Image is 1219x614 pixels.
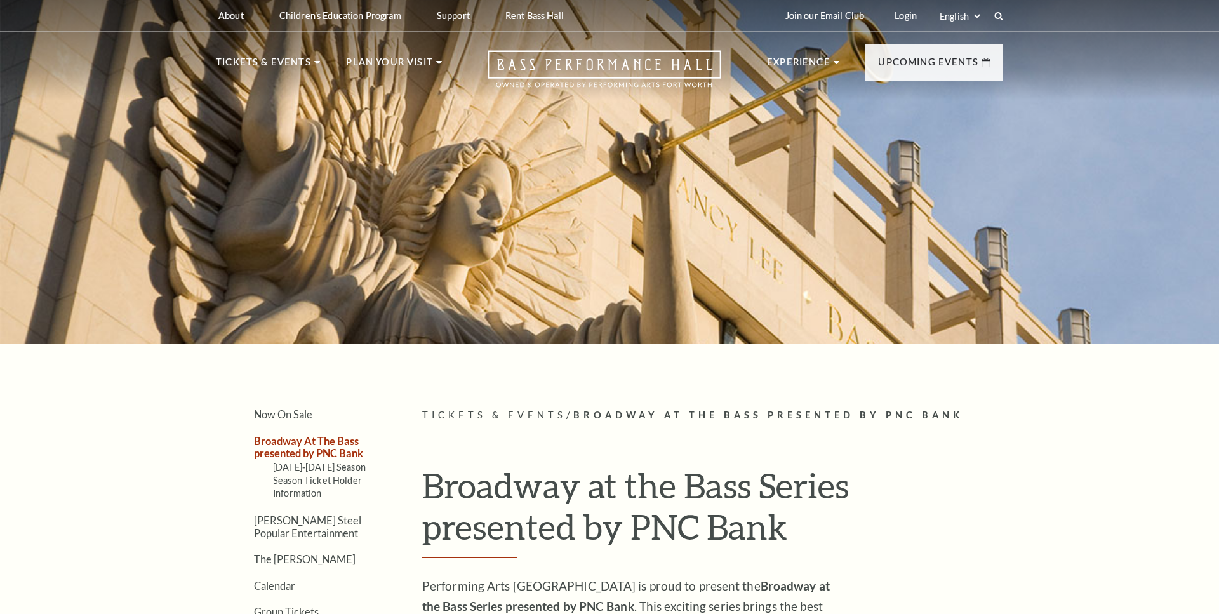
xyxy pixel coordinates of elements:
span: Broadway At The Bass presented by PNC Bank [573,410,963,420]
a: [DATE]-[DATE] Season [273,462,366,472]
a: Calendar [254,580,295,592]
select: Select: [937,10,982,22]
h1: Broadway at the Bass Series presented by PNC Bank [422,465,1003,558]
p: Children's Education Program [279,10,401,21]
span: Tickets & Events [422,410,566,420]
p: Plan Your Visit [346,55,433,77]
a: Season Ticket Holder Information [273,475,362,498]
p: Upcoming Events [878,55,978,77]
a: Broadway At The Bass presented by PNC Bank [254,435,363,459]
p: Support [437,10,470,21]
strong: Broadway at the Bass Series presented by PNC Bank [422,578,830,613]
a: The [PERSON_NAME] [254,553,356,565]
p: Experience [767,55,830,77]
a: Now On Sale [254,408,312,420]
p: Tickets & Events [216,55,311,77]
p: / [422,408,1003,424]
p: Rent Bass Hall [505,10,564,21]
p: About [218,10,244,21]
a: [PERSON_NAME] Steel Popular Entertainment [254,514,361,538]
